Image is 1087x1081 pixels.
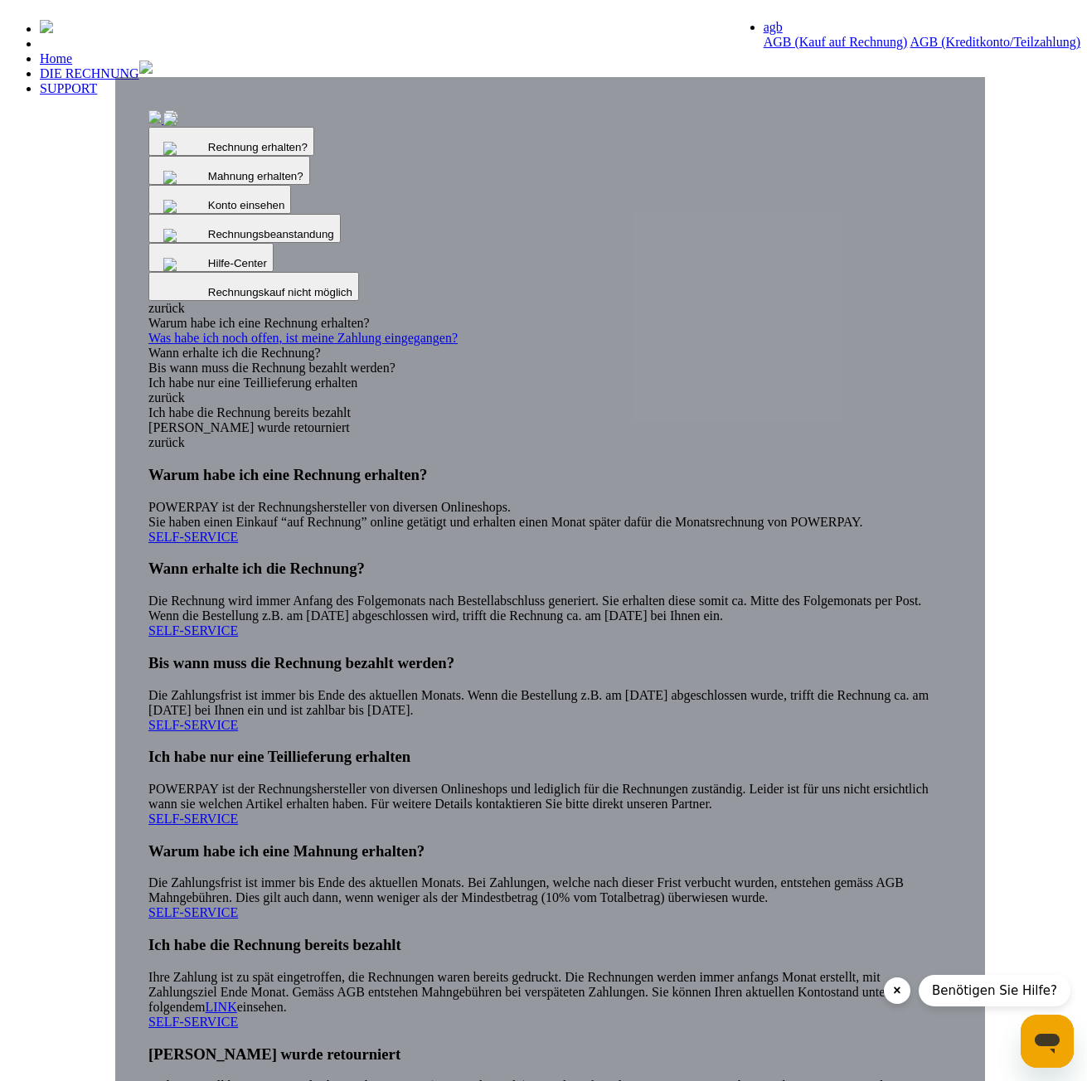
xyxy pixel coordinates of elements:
[40,20,53,33] img: logo-powerpay-white.svg
[148,214,341,243] button: Rechnungsbeanstandung
[148,390,952,405] div: zurück
[148,185,291,214] button: Konto einsehen
[148,530,238,544] a: SELF-SERVICE
[148,812,238,826] a: SELF-SERVICE
[159,167,209,188] img: qb_search.svg
[159,138,209,159] img: qb_bell.svg
[148,842,952,921] div: Die Zahlungsfrist ist immer bis Ende des aktuellen Monats. Bei Zahlungen, welche nach dieser Fris...
[148,420,952,435] div: [PERSON_NAME] wurde retourniert
[148,272,359,301] button: Rechnungskauf nicht möglich
[148,405,952,420] div: Ich habe die Rechnung bereits bezahlt
[148,127,314,156] button: Rechnung erhalten?
[148,748,952,766] h3: Ich habe nur eine Teillieferung erhalten
[148,1015,238,1029] a: SELF-SERVICE
[148,361,952,376] div: Bis wann muss die Rechnung bezahlt werden?
[919,975,1070,1006] div: Benötigen Sie Hilfe?
[148,331,952,346] a: Was habe ich noch offen, ist meine Zahlung eingegangen?
[148,284,359,298] a: Rechnungskauf nicht möglich
[884,975,1070,1006] div: Benötigen Sie Hilfe?
[148,346,952,361] div: Wann erhalte ich die Rechnung?
[208,199,285,211] span: Konto einsehen
[148,623,238,637] a: SELF-SERVICE
[159,225,209,246] img: qb_help.svg
[159,196,209,217] img: qb_warning.svg
[764,20,783,34] a: agb
[148,301,952,316] div: zurück
[148,654,952,733] div: Die Zahlungsfrist ist immer bis Ende des aktuellen Monats. Wenn die Bestellung z.B. am [DATE] abg...
[148,560,952,638] div: Die Rechnung wird immer Anfang des Folgemonats nach Bestellabschluss generiert. Sie erhalten dies...
[40,81,97,95] a: SUPPORT
[148,936,952,954] h3: Ich habe die Rechnung bereits bezahlt
[148,255,274,269] a: Hilfe-Center
[208,170,303,182] span: Mahnung erhalten?
[206,1000,237,1014] a: LINK
[208,141,308,153] span: Rechnung erhalten?
[148,435,185,449] a: zurück
[208,286,352,298] span: Rechnungskauf nicht möglich
[910,35,1081,49] a: AGB (Kreditkonto/Teilzahlung)
[148,842,952,860] h3: Warum habe ich eine Mahnung erhalten?
[884,977,910,1004] button: Close launcher
[40,51,72,65] a: Home
[148,156,310,185] button: Mahnung erhalten?
[148,748,952,827] div: POWERPAY ist der Rechnungshersteller von diversen Onlineshops und lediglich für die Rechnungen zu...
[148,905,238,919] a: SELF-SERVICE
[148,226,341,240] a: Rechnungsbeanstandung
[148,466,952,545] div: POWERPAY ist der Rechnungshersteller von diversen Onlineshops. Sie haben einen Einkauf “auf Rechn...
[148,197,291,211] a: Konto einsehen
[148,560,952,578] h3: Wann erhalte ich die Rechnung?
[148,139,314,153] a: Rechnung erhalten?
[148,654,952,672] h3: Bis wann muss die Rechnung bezahlt werden?
[40,66,139,80] a: DIE RECHNUNG
[139,61,153,74] img: title-powerpay_de.svg
[148,936,952,1030] div: Ihre Zahlung ist zu spät eingetroffen, die Rechnungen waren bereits gedruckt. Die Rechnungen werd...
[159,109,209,130] img: qb_bill.svg
[148,110,162,124] img: single_invoice_powerpay_de.jpg
[764,35,908,49] a: AGB (Kauf auf Rechnung)
[1021,1015,1074,1068] iframe: Schaltfläche zum Öffnen des Messaging-Fensters
[148,316,952,331] div: Warum habe ich eine Rechnung erhalten?
[148,718,238,732] a: SELF-SERVICE
[148,168,310,182] a: Mahnung erhalten?
[148,376,952,390] div: Ich habe nur eine Teillieferung erhalten
[148,243,274,272] button: Hilfe-Center
[148,1045,952,1064] h3: [PERSON_NAME] wurde retourniert
[148,466,952,484] h3: Warum habe ich eine Rechnung erhalten?
[208,228,334,240] span: Rechnungsbeanstandung
[208,257,267,269] span: Hilfe-Center
[159,254,209,275] img: qb_close.svg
